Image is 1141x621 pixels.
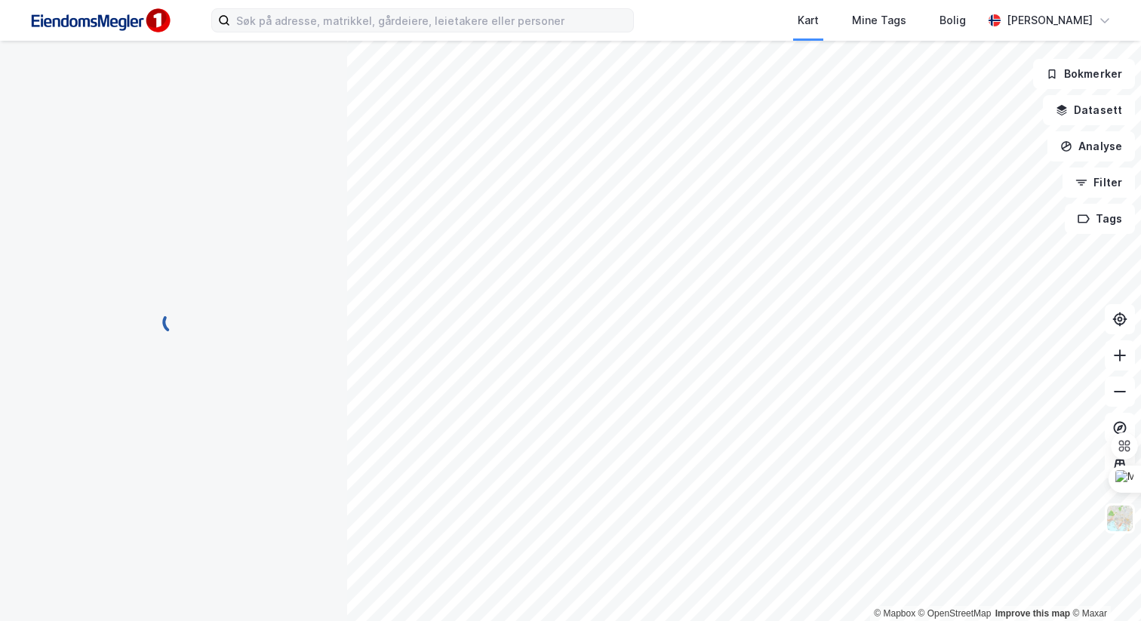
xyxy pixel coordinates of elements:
div: [PERSON_NAME] [1007,11,1093,29]
a: Mapbox [874,608,915,619]
div: Kart [798,11,819,29]
button: Datasett [1043,95,1135,125]
div: Bolig [940,11,966,29]
button: Tags [1065,204,1135,234]
button: Bokmerker [1033,59,1135,89]
button: Filter [1063,168,1135,198]
input: Søk på adresse, matrikkel, gårdeiere, leietakere eller personer [230,9,633,32]
div: Kontrollprogram for chat [1066,549,1141,621]
img: spinner.a6d8c91a73a9ac5275cf975e30b51cfb.svg [161,310,186,334]
a: Improve this map [995,608,1070,619]
a: OpenStreetMap [918,608,992,619]
div: Mine Tags [852,11,906,29]
iframe: Chat Widget [1066,549,1141,621]
img: F4PB6Px+NJ5v8B7XTbfpPpyloAAAAASUVORK5CYII= [24,4,175,38]
img: Z [1106,504,1134,533]
button: Analyse [1047,131,1135,161]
